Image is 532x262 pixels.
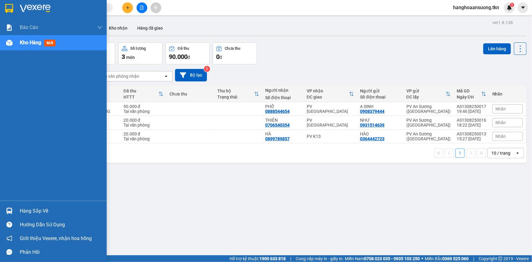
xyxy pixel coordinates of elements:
[20,23,38,31] span: Báo cáo
[220,55,222,60] span: đ
[6,24,12,31] img: solution-icon
[455,149,465,158] button: 1
[483,43,511,54] button: Lên hàng
[345,255,420,262] span: Miền Nam
[304,86,357,102] th: Toggle SortBy
[406,95,446,99] div: ĐC lấy
[175,69,207,81] button: Bộ lọc
[123,95,159,99] div: HTTT
[20,220,102,229] div: Hướng dẫn sử dụng
[137,2,147,13] button: file-add
[132,21,168,35] button: Hàng đã giao
[123,118,164,123] div: 20.000 đ
[123,131,164,136] div: 20.000 đ
[360,118,400,123] div: NHƯ
[169,53,187,60] span: 90.000
[265,123,290,127] div: 0706540354
[265,104,301,109] div: PHỐ
[511,3,513,7] span: 1
[307,104,354,114] div: PV [GEOGRAPHIC_DATA]
[307,88,349,93] div: VP nhận
[230,255,286,262] span: Hỗ trợ kỹ thuật:
[213,42,257,64] button: Chưa thu0đ
[290,255,291,262] span: |
[520,5,526,10] span: caret-down
[406,118,451,127] div: PV An Sương ([GEOGRAPHIC_DATA])
[265,95,301,100] div: Số điện thoại
[118,42,162,64] button: Số lượng3món
[406,104,451,114] div: PV An Sương ([GEOGRAPHIC_DATA])
[126,55,135,60] span: món
[122,2,133,13] button: plus
[307,118,354,127] div: PV [GEOGRAPHIC_DATA]
[473,255,474,262] span: |
[5,4,13,13] img: logo-vxr
[154,5,158,10] span: aim
[217,88,254,93] div: Thu hộ
[265,118,301,123] div: THIỆN
[406,131,451,141] div: PV An Sương ([GEOGRAPHIC_DATA])
[442,256,469,261] strong: 0369 525 060
[403,86,454,102] th: Toggle SortBy
[296,255,343,262] span: Cung cấp máy in - giấy in:
[510,3,514,7] sup: 1
[130,46,146,51] div: Số lượng
[104,21,132,35] button: Kho nhận
[360,131,400,136] div: HÀO
[425,255,469,262] span: Miền Bắc
[406,88,446,93] div: VP gửi
[170,92,211,96] div: Chưa thu
[126,5,130,10] span: plus
[265,136,290,141] div: 0899789857
[151,2,161,13] button: aim
[20,248,102,257] div: Phản hồi
[123,136,164,141] div: Tại văn phòng
[123,88,159,93] div: Đã thu
[20,206,102,216] div: Hàng sắp về
[164,74,169,79] svg: open
[492,19,513,26] div: ver 1.8.138
[166,42,210,64] button: Đã thu90.000đ
[265,109,290,114] div: 0888544654
[360,95,400,99] div: Số điện thoại
[457,131,486,136] div: AS1308250013
[457,88,481,93] div: Mã GD
[491,150,510,156] div: 10 / trang
[123,109,164,114] div: Tại văn phòng
[360,104,400,109] div: A SINH
[307,134,354,139] div: PV K13
[498,257,502,261] span: copyright
[457,123,486,127] div: 18:22 [DATE]
[307,95,349,99] div: ĐC giao
[457,118,486,123] div: AS1308250016
[496,120,506,125] span: Nhãn
[214,86,262,102] th: Toggle SortBy
[457,136,486,141] div: 15:27 [DATE]
[6,208,12,214] img: warehouse-icon
[6,40,12,46] img: warehouse-icon
[507,5,512,10] img: icon-new-feature
[6,249,12,255] span: message
[204,66,210,72] sup: 2
[360,88,400,93] div: Người gửi
[44,40,55,46] span: mới
[123,123,164,127] div: Tại văn phòng
[454,86,489,102] th: Toggle SortBy
[496,134,506,139] span: Nhãn
[518,2,528,13] button: caret-down
[448,4,504,11] span: hanghoaansuong.tkn
[20,40,41,45] span: Kho hàng
[6,235,12,241] span: notification
[496,106,506,111] span: Nhãn
[360,136,384,141] div: 0364442723
[360,123,384,127] div: 0931514639
[457,109,486,114] div: 19:46 [DATE]
[6,222,12,228] span: question-circle
[457,104,486,109] div: AS1308250017
[122,53,125,60] span: 3
[187,55,190,60] span: đ
[20,235,92,242] span: Giới thiệu Vexere, nhận hoa hồng
[360,109,384,114] div: 0908379444
[178,46,189,51] div: Đã thu
[265,131,301,136] div: HÀ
